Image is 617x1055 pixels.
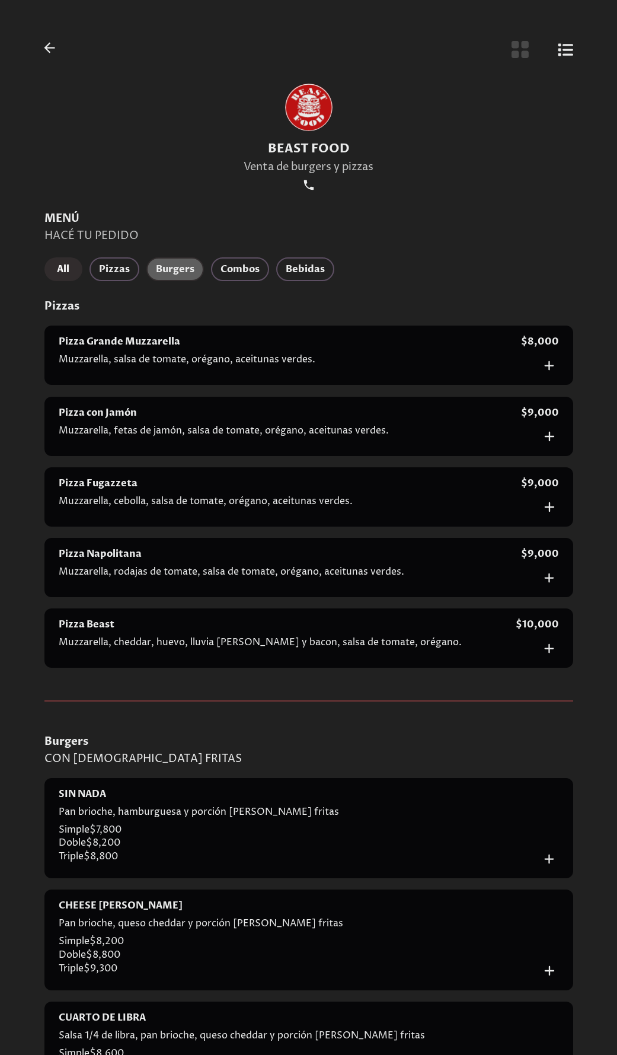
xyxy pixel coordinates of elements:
span: All [54,261,73,278]
button: Añadir al carrito [540,427,558,445]
h3: Burgers [44,734,573,749]
p: Triple $ 9,300 [59,962,541,976]
a: social-link-PHONE [300,177,317,193]
h4: Pizza Fugazzeta [59,477,138,490]
p: Muzzarella, salsa de tomate, orégano, aceitunas verdes. [59,353,521,371]
p: Muzzarella, cheddar, huevo, lluvia [PERSON_NAME] y bacon, salsa de tomate, orégano. [59,636,516,654]
p: Pan brioche, queso cheddar y porción [PERSON_NAME] fritas [59,917,541,935]
span: Burgers [156,261,194,278]
button: Añadir al carrito [540,850,558,868]
button: Back to Profile [40,38,59,58]
button: Añadir al carrito [540,569,558,587]
p: Muzzarella, fetas de jamón, salsa de tomate, orégano, aceitunas verdes. [59,424,521,442]
button: Pizzas [89,257,139,281]
p: Muzzarella, cebolla, salsa de tomate, orégano, aceitunas verdes. [59,495,521,512]
p: $ 8,000 [521,335,559,348]
button: Añadir al carrito [540,961,558,980]
span: Bebidas [286,261,325,278]
button: Bebidas [276,257,334,281]
h4: Pizza Napolitana [59,547,142,560]
button: Burgers [146,257,204,281]
button: All [44,257,82,281]
button: Añadir al carrito [540,639,558,658]
h4: Pizza Grande Muzzarella [59,335,180,348]
p: $ 10,000 [516,618,559,631]
p: CON [DEMOGRAPHIC_DATA] FRITAS [44,751,573,766]
h4: Pizza con Jamón [59,406,137,419]
p: $ 9,000 [521,406,559,419]
button: Botón de vista de lista [556,38,575,61]
p: Venta de burgers y pizzas [244,160,373,174]
p: Doble $ 8,200 [59,836,541,850]
p: Pan brioche, hamburguesa y porción [PERSON_NAME] fritas [59,805,541,823]
button: Añadir al carrito [540,356,558,375]
span: Combos [220,261,260,278]
h2: MENÚ [44,211,573,226]
p: Triple $ 8,800 [59,850,541,863]
p: $ 9,000 [521,547,559,560]
p: $ 9,000 [521,477,559,490]
h3: Pizzas [44,299,573,314]
p: Muzzarella, rodajas de tomate, salsa de tomate, orégano, aceitunas verdes. [59,565,521,583]
h4: Pizza Beast [59,618,114,631]
h4: CHEESE [PERSON_NAME] [59,899,183,912]
button: Combos [211,257,269,281]
h1: BEAST FOOD [244,141,373,157]
p: Salsa 1/4 de libra, pan brioche, queso cheddar y porción [PERSON_NAME] fritas [59,1029,541,1047]
p: Doble $ 8,800 [59,948,541,962]
span: Pizzas [99,261,130,278]
p: Simple $ 8,200 [59,935,541,948]
button: Añadir al carrito [540,498,558,516]
h4: CUARTO DE LIBRA [59,1011,146,1024]
button: Botón de vista de cuadrícula [509,38,532,61]
p: Simple $ 7,800 [59,823,541,837]
h4: SIN NADA [59,788,106,801]
p: HACÉ TU PEDIDO [44,228,573,243]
